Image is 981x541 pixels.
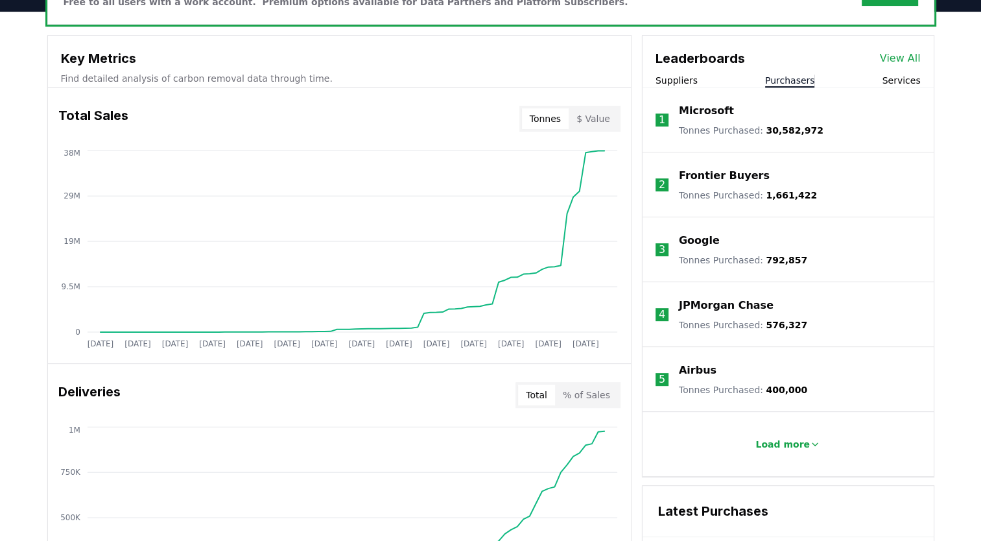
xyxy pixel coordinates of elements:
[679,298,774,313] a: JPMorgan Chase
[679,103,734,119] a: Microsoft
[68,425,80,434] tspan: 1M
[535,339,561,348] tspan: [DATE]
[60,513,81,522] tspan: 500K
[423,339,449,348] tspan: [DATE]
[766,255,807,265] span: 792,857
[766,385,807,395] span: 400,000
[460,339,487,348] tspan: [DATE]
[766,320,807,330] span: 576,327
[61,49,618,68] h3: Key Metrics
[659,112,665,128] p: 1
[679,383,807,396] p: Tonnes Purchased :
[766,190,817,200] span: 1,661,422
[274,339,300,348] tspan: [DATE]
[880,51,921,66] a: View All
[679,189,817,202] p: Tonnes Purchased :
[87,339,113,348] tspan: [DATE]
[656,49,745,68] h3: Leaderboards
[573,339,599,348] tspan: [DATE]
[386,339,412,348] tspan: [DATE]
[755,438,810,451] p: Load more
[61,282,80,291] tspan: 9.5M
[679,363,716,378] a: Airbus
[348,339,375,348] tspan: [DATE]
[569,108,618,129] button: $ Value
[237,339,263,348] tspan: [DATE]
[882,74,920,87] button: Services
[61,72,618,85] p: Find detailed analysis of carbon removal data through time.
[659,372,665,387] p: 5
[64,149,80,158] tspan: 38M
[58,382,121,408] h3: Deliveries
[161,339,188,348] tspan: [DATE]
[311,339,338,348] tspan: [DATE]
[679,124,823,137] p: Tonnes Purchased :
[60,468,81,477] tspan: 750K
[658,501,918,521] h3: Latest Purchases
[199,339,226,348] tspan: [DATE]
[679,319,807,331] p: Tonnes Purchased :
[679,254,807,267] p: Tonnes Purchased :
[679,168,770,184] a: Frontier Buyers
[555,385,618,405] button: % of Sales
[75,328,80,337] tspan: 0
[58,106,128,132] h3: Total Sales
[522,108,569,129] button: Tonnes
[745,431,831,457] button: Load more
[124,339,151,348] tspan: [DATE]
[765,74,815,87] button: Purchasers
[64,237,80,246] tspan: 19M
[656,74,698,87] button: Suppliers
[64,191,80,200] tspan: 29M
[679,233,720,248] a: Google
[518,385,555,405] button: Total
[659,307,665,322] p: 4
[766,125,823,136] span: 30,582,972
[659,242,665,258] p: 3
[659,177,665,193] p: 2
[498,339,525,348] tspan: [DATE]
